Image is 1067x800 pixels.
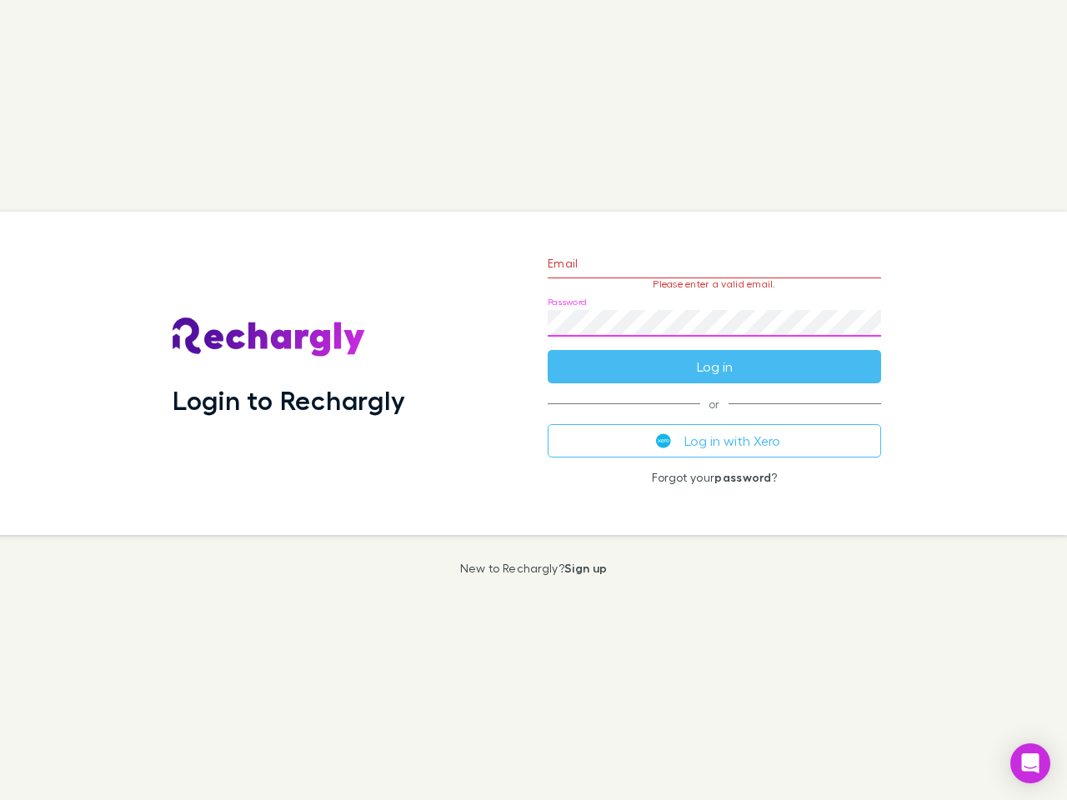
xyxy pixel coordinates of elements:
[656,433,671,448] img: Xero's logo
[548,403,881,404] span: or
[173,384,405,416] h1: Login to Rechargly
[548,424,881,457] button: Log in with Xero
[460,562,608,575] p: New to Rechargly?
[548,350,881,383] button: Log in
[173,317,366,357] img: Rechargly's Logo
[1010,743,1050,783] div: Open Intercom Messenger
[548,296,587,308] label: Password
[548,471,881,484] p: Forgot your ?
[564,561,607,575] a: Sign up
[548,278,881,290] p: Please enter a valid email.
[714,470,771,484] a: password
